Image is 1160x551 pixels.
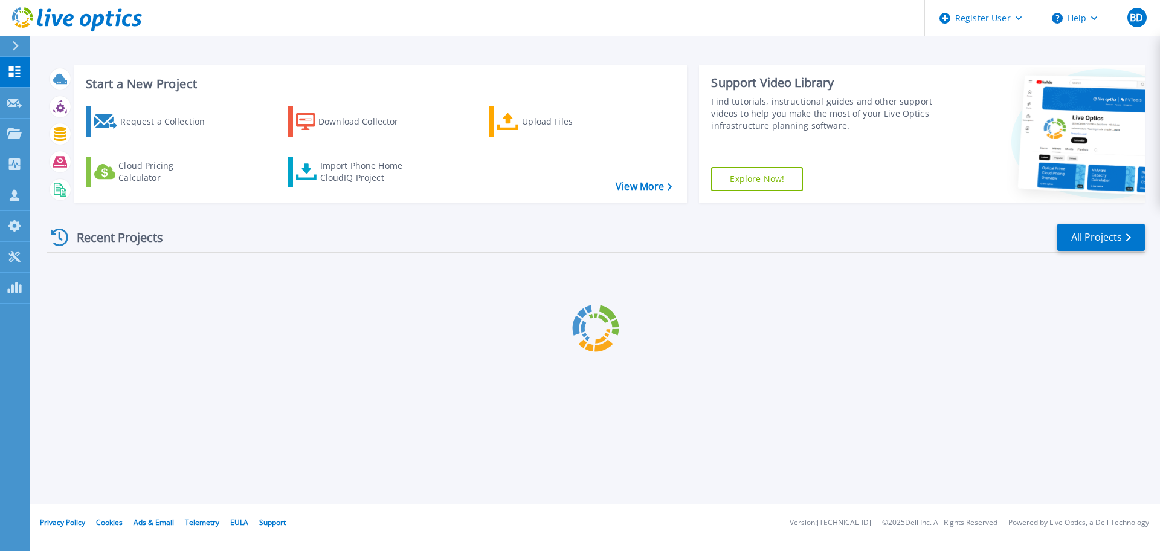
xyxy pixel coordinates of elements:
a: Explore Now! [711,167,803,191]
a: Telemetry [185,517,219,527]
a: Privacy Policy [40,517,85,527]
a: All Projects [1057,224,1145,251]
div: Recent Projects [47,223,179,252]
div: Download Collector [318,109,415,134]
a: View More [616,181,672,192]
a: Cloud Pricing Calculator [86,157,221,187]
h3: Start a New Project [86,77,672,91]
div: Cloud Pricing Calculator [118,160,215,184]
span: BD [1130,13,1143,22]
a: Upload Files [489,106,623,137]
a: Download Collector [288,106,422,137]
a: Support [259,517,286,527]
div: Find tutorials, instructional guides and other support videos to help you make the most of your L... [711,96,938,132]
div: Upload Files [522,109,619,134]
a: Cookies [96,517,123,527]
div: Support Video Library [711,75,938,91]
li: Version: [TECHNICAL_ID] [790,519,871,527]
a: Ads & Email [134,517,174,527]
a: Request a Collection [86,106,221,137]
div: Request a Collection [120,109,217,134]
li: © 2025 Dell Inc. All Rights Reserved [882,519,997,527]
div: Import Phone Home CloudIQ Project [320,160,414,184]
a: EULA [230,517,248,527]
li: Powered by Live Optics, a Dell Technology [1008,519,1149,527]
